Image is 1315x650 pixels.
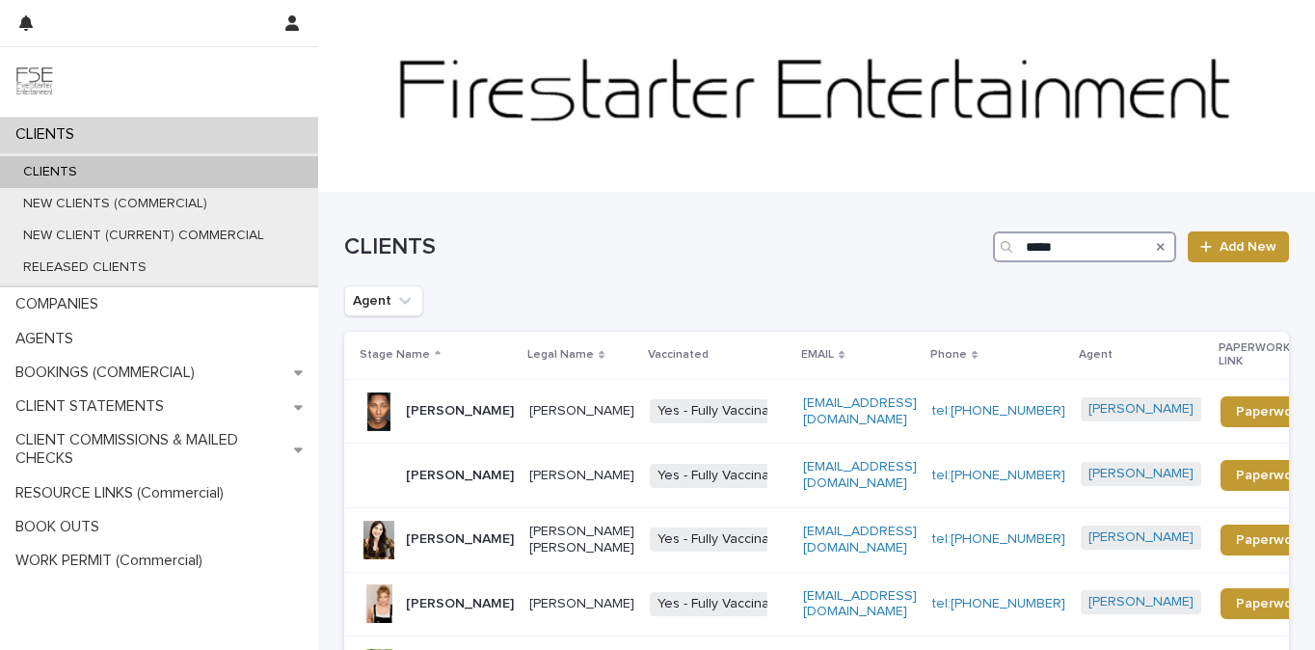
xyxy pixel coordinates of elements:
[8,228,280,244] p: NEW CLIENT (CURRENT) COMMERCIAL
[650,464,797,488] span: Yes - Fully Vaccinated
[1236,597,1304,610] span: Paperwork
[8,125,90,144] p: CLIENTS
[803,460,917,490] a: [EMAIL_ADDRESS][DOMAIN_NAME]
[1236,405,1304,419] span: Paperwork
[650,528,797,552] span: Yes - Fully Vaccinated
[650,399,797,423] span: Yes - Fully Vaccinated
[529,524,634,556] p: [PERSON_NAME] [PERSON_NAME]
[8,295,114,313] p: COMPANIES
[360,344,430,366] p: Stage Name
[406,468,514,484] p: [PERSON_NAME]
[1088,401,1194,418] a: [PERSON_NAME]
[344,285,423,316] button: Agent
[529,468,634,484] p: [PERSON_NAME]
[932,469,1065,482] a: tel:[PHONE_NUMBER]
[1088,529,1194,546] a: [PERSON_NAME]
[15,63,54,101] img: 9JgRvJ3ETPGCJDhvPVA5
[8,196,223,212] p: NEW CLIENTS (COMMERCIAL)
[1079,344,1113,366] p: Agent
[1188,231,1289,262] a: Add New
[406,596,514,612] p: [PERSON_NAME]
[1236,533,1304,547] span: Paperwork
[650,592,797,616] span: Yes - Fully Vaccinated
[8,397,179,416] p: CLIENT STATEMENTS
[993,231,1176,262] input: Search
[406,403,514,420] p: [PERSON_NAME]
[8,164,93,180] p: CLIENTS
[1236,469,1304,482] span: Paperwork
[529,403,634,420] p: [PERSON_NAME]
[8,484,239,502] p: RESOURCE LINKS (Commercial)
[8,431,294,468] p: CLIENT COMMISSIONS & MAILED CHECKS
[1088,594,1194,610] a: [PERSON_NAME]
[648,344,709,366] p: Vaccinated
[8,330,89,348] p: AGENTS
[344,233,985,261] h1: CLIENTS
[8,364,210,382] p: BOOKINGS (COMMERCIAL)
[801,344,834,366] p: EMAIL
[8,552,218,570] p: WORK PERMIT (Commercial)
[803,396,917,426] a: [EMAIL_ADDRESS][DOMAIN_NAME]
[1220,240,1276,254] span: Add New
[8,518,115,536] p: BOOK OUTS
[803,525,917,555] a: [EMAIL_ADDRESS][DOMAIN_NAME]
[932,404,1065,418] a: tel:[PHONE_NUMBER]
[803,589,917,619] a: [EMAIL_ADDRESS][DOMAIN_NAME]
[8,259,162,276] p: RELEASED CLIENTS
[527,344,594,366] p: Legal Name
[1219,338,1309,373] p: PAPERWORK LINK
[932,597,1065,610] a: tel:[PHONE_NUMBER]
[930,344,967,366] p: Phone
[932,532,1065,546] a: tel:[PHONE_NUMBER]
[1088,466,1194,482] a: [PERSON_NAME]
[406,531,514,548] p: [PERSON_NAME]
[529,596,634,612] p: [PERSON_NAME]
